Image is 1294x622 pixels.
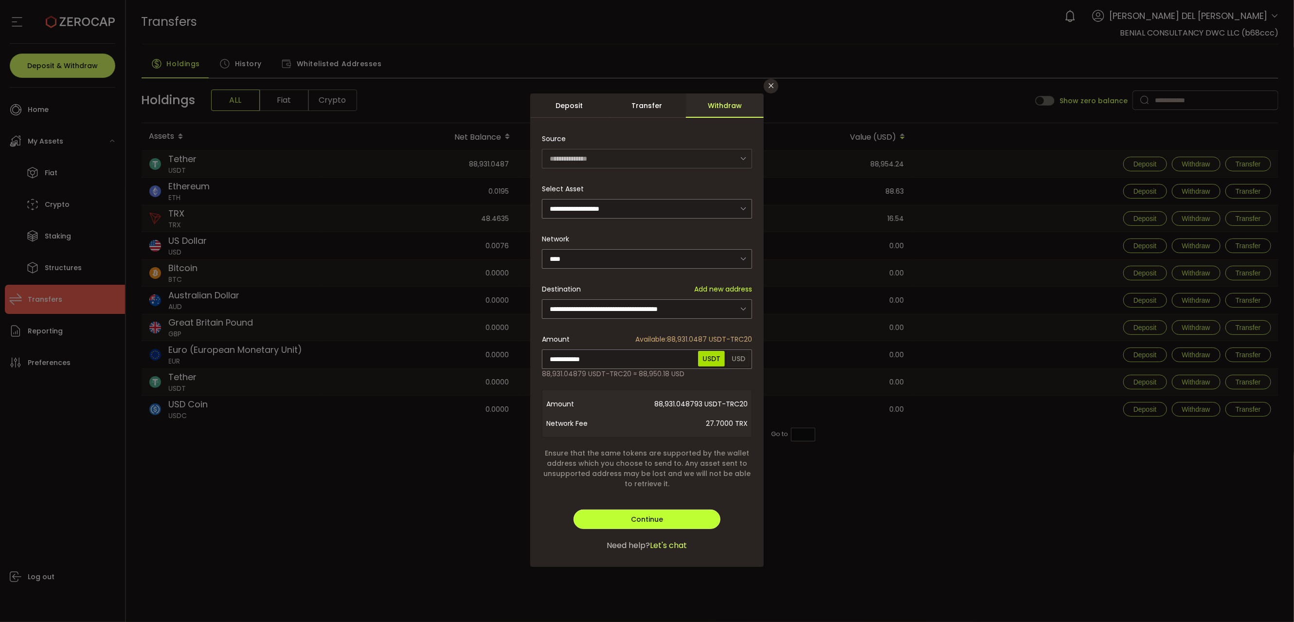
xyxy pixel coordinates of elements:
div: dialog [530,93,764,567]
span: Let's chat [650,540,687,551]
button: Continue [574,510,720,529]
span: Source [542,129,566,148]
span: Available: [635,334,667,344]
span: USDT [698,351,725,366]
span: Amount [546,394,624,414]
span: 27.7000 TRX [624,414,748,433]
label: Select Asset [542,184,590,194]
span: Continue [631,514,663,524]
span: 88,931.04879 USDT-TRC20 ≈ 88,950.18 USD [542,369,684,379]
button: Close [764,79,778,93]
div: Deposit [530,93,608,118]
div: Withdraw [686,93,764,118]
label: Network [542,234,575,244]
span: Destination [542,284,581,294]
iframe: Chat Widget [1181,517,1294,622]
span: Network Fee [546,414,624,433]
div: Transfer [608,93,686,118]
span: Add new address [694,284,752,294]
span: Need help? [607,540,650,551]
span: 88,931.0487 USDT-TRC20 [635,334,752,345]
span: Amount [542,334,570,345]
span: 88,931.048793 USDT-TRC20 [624,394,748,414]
span: Ensure that the same tokens are supported by the wallet address which you choose to send to. Any ... [542,448,752,489]
span: USD [727,351,750,366]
